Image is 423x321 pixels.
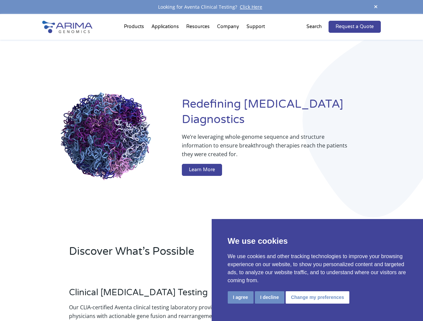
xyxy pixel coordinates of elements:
button: Change my preferences [286,291,350,304]
img: Arima-Genomics-logo [42,21,92,33]
a: Click Here [237,4,265,10]
h2: Discover What’s Possible [69,244,291,264]
h3: Clinical [MEDICAL_DATA] Testing [69,287,238,303]
button: I decline [255,291,284,304]
p: We’re leveraging whole-genome sequence and structure information to ensure breakthrough therapies... [182,132,354,164]
p: Search [306,22,322,31]
p: We use cookies [228,235,407,247]
a: Request a Quote [329,21,381,33]
h1: Redefining [MEDICAL_DATA] Diagnostics [182,97,381,132]
button: I agree [228,291,254,304]
div: Looking for Aventa Clinical Testing? [42,3,380,11]
a: Learn More [182,164,222,176]
p: We use cookies and other tracking technologies to improve your browsing experience on our website... [228,252,407,285]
